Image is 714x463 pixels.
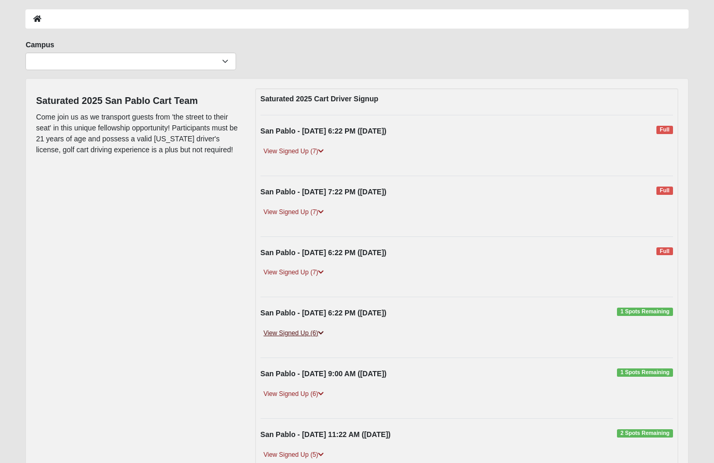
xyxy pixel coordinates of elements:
span: Full [656,126,672,134]
strong: San Pablo - [DATE] 11:22 AM ([DATE]) [260,430,391,439]
strong: San Pablo - [DATE] 7:22 PM ([DATE]) [260,188,387,196]
p: Come join us as we transport guests from 'the street to their seat' in this unique fellowship opp... [36,112,239,155]
a: View Signed Up (5) [260,449,327,460]
a: View Signed Up (7) [260,207,327,218]
span: 2 Spots Remaining [617,429,672,438]
span: Full [656,247,672,256]
span: 1 Spots Remaining [617,308,672,316]
strong: San Pablo - [DATE] 6:22 PM ([DATE]) [260,127,387,135]
a: View Signed Up (6) [260,389,327,400]
a: View Signed Up (6) [260,328,327,339]
strong: San Pablo - [DATE] 6:22 PM ([DATE]) [260,309,387,317]
span: Full [656,187,672,195]
h4: Saturated 2025 San Pablo Cart Team [36,96,239,107]
a: View Signed Up (7) [260,267,327,278]
strong: San Pablo - [DATE] 6:22 PM ([DATE]) [260,248,387,257]
a: View Signed Up (7) [260,146,327,157]
strong: San Pablo - [DATE] 9:00 AM ([DATE]) [260,369,387,378]
strong: Saturated 2025 Cart Driver Signup [260,95,378,103]
span: 1 Spots Remaining [617,368,672,377]
label: Campus [25,39,54,50]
